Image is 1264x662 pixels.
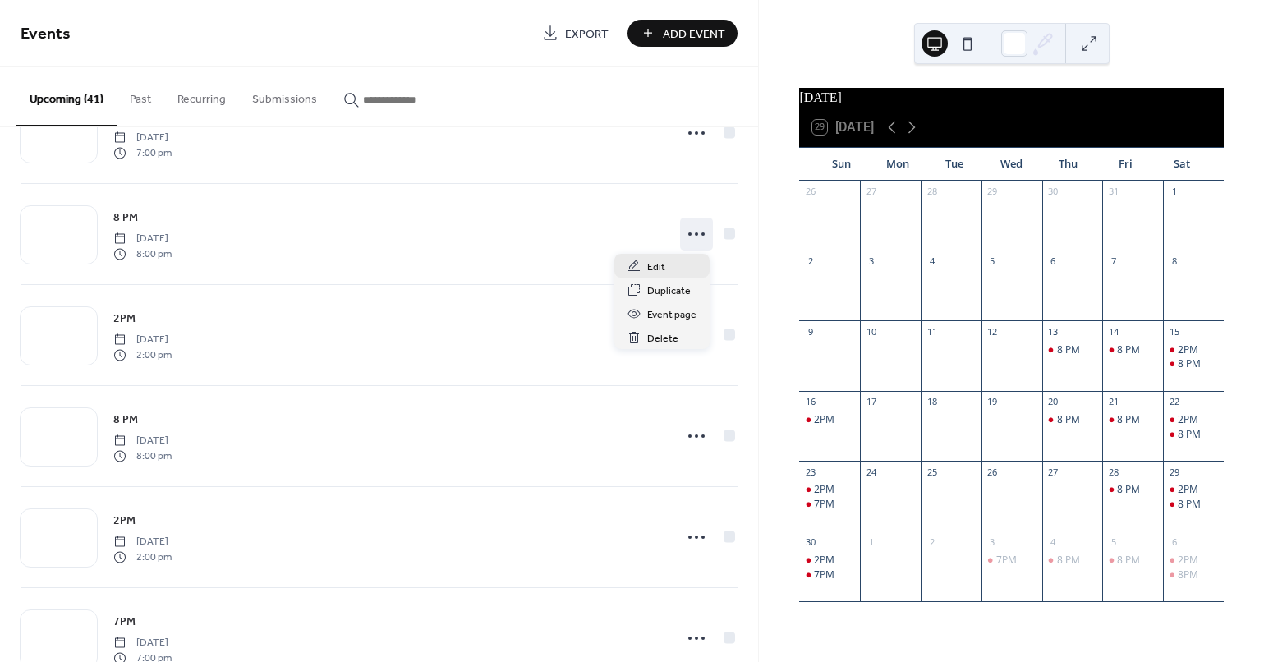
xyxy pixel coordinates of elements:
[117,67,164,125] button: Past
[113,614,136,631] span: 7PM
[113,513,136,530] span: 2PM
[799,88,1224,108] div: [DATE]
[113,246,172,261] span: 8:00 pm
[113,232,172,246] span: [DATE]
[647,306,696,324] span: Event page
[865,466,877,478] div: 24
[1057,343,1080,357] div: 8 PM
[1168,255,1180,268] div: 8
[1117,554,1140,568] div: 8 PM
[926,255,938,268] div: 4
[814,498,834,512] div: 7PM
[647,283,691,300] span: Duplicate
[865,325,877,338] div: 10
[870,148,926,181] div: Mon
[1107,536,1119,548] div: 5
[113,636,172,651] span: [DATE]
[1163,568,1224,582] div: 8PM
[113,410,138,429] a: 8 PM
[1163,554,1224,568] div: 2PM
[986,466,999,478] div: 26
[1047,186,1059,198] div: 30
[1047,396,1059,408] div: 20
[239,67,330,125] button: Submissions
[799,498,860,512] div: 7PM
[1163,428,1224,442] div: 8 PM
[1107,186,1119,198] div: 31
[1178,568,1198,582] div: 8PM
[663,25,725,43] span: Add Event
[1102,343,1163,357] div: 8 PM
[1042,343,1103,357] div: 8 PM
[1178,483,1198,497] div: 2PM
[113,310,136,328] span: 2PM
[1178,343,1198,357] div: 2PM
[865,536,877,548] div: 1
[981,554,1042,568] div: 7PM
[986,536,999,548] div: 3
[1047,536,1059,548] div: 4
[113,309,136,328] a: 2PM
[1178,357,1201,371] div: 8 PM
[926,186,938,198] div: 28
[804,255,816,268] div: 2
[647,330,678,347] span: Delete
[1163,357,1224,371] div: 8 PM
[926,325,938,338] div: 11
[986,255,999,268] div: 5
[113,448,172,463] span: 8:00 pm
[804,466,816,478] div: 23
[926,536,938,548] div: 2
[113,145,172,160] span: 7:00 pm
[113,511,136,530] a: 2PM
[113,535,172,549] span: [DATE]
[1168,325,1180,338] div: 15
[1042,413,1103,427] div: 8 PM
[926,396,938,408] div: 18
[1168,536,1180,548] div: 6
[1163,498,1224,512] div: 8 PM
[1178,428,1201,442] div: 8 PM
[1102,554,1163,568] div: 8 PM
[113,131,172,145] span: [DATE]
[113,347,172,362] span: 2:00 pm
[1102,483,1163,497] div: 8 PM
[1047,255,1059,268] div: 6
[113,333,172,347] span: [DATE]
[21,18,71,50] span: Events
[814,554,834,568] div: 2PM
[814,413,834,427] div: 2PM
[1057,554,1080,568] div: 8 PM
[1040,148,1096,181] div: Thu
[812,148,869,181] div: Sun
[986,325,999,338] div: 12
[799,413,860,427] div: 2PM
[113,209,138,227] span: 8 PM
[926,148,983,181] div: Tue
[1107,466,1119,478] div: 28
[16,67,117,126] button: Upcoming (41)
[1107,325,1119,338] div: 14
[1178,413,1198,427] div: 2PM
[799,554,860,568] div: 2PM
[1163,413,1224,427] div: 2PM
[926,466,938,478] div: 25
[1047,466,1059,478] div: 27
[1178,554,1198,568] div: 2PM
[113,411,138,429] span: 8 PM
[804,186,816,198] div: 26
[1154,148,1211,181] div: Sat
[1117,413,1140,427] div: 8 PM
[1107,396,1119,408] div: 21
[1168,396,1180,408] div: 22
[814,483,834,497] div: 2PM
[1163,483,1224,497] div: 2PM
[804,536,816,548] div: 30
[1117,343,1140,357] div: 8 PM
[627,20,738,47] a: Add Event
[1042,554,1103,568] div: 8 PM
[530,20,621,47] a: Export
[113,612,136,631] a: 7PM
[113,549,172,564] span: 2:00 pm
[1102,413,1163,427] div: 8 PM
